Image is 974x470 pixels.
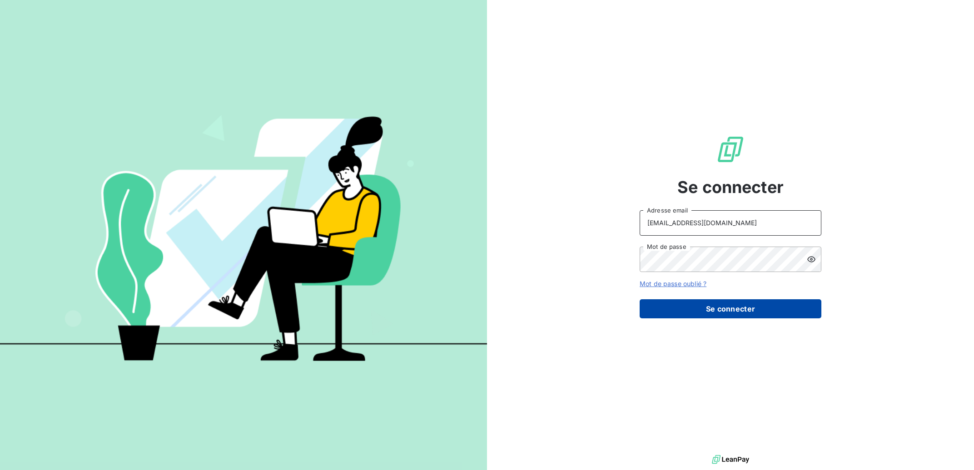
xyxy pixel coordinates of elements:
img: logo [712,453,749,466]
img: Logo LeanPay [716,135,745,164]
input: placeholder [640,210,821,236]
a: Mot de passe oublié ? [640,280,706,287]
button: Se connecter [640,299,821,318]
span: Se connecter [677,175,784,199]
